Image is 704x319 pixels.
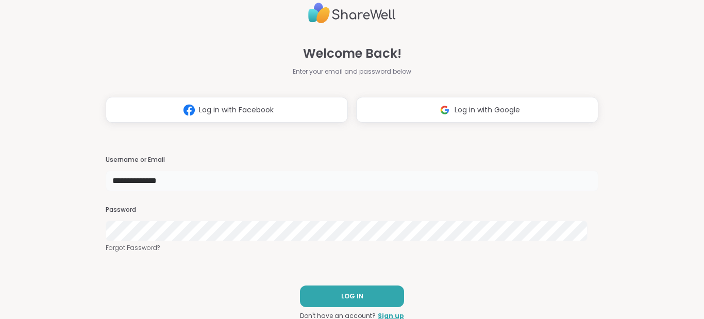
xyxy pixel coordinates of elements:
[293,67,411,76] span: Enter your email and password below
[341,292,363,301] span: LOG IN
[199,105,274,115] span: Log in with Facebook
[303,44,401,63] span: Welcome Back!
[106,97,348,123] button: Log in with Facebook
[356,97,598,123] button: Log in with Google
[106,206,598,214] h3: Password
[435,100,455,120] img: ShareWell Logomark
[300,286,404,307] button: LOG IN
[179,100,199,120] img: ShareWell Logomark
[106,156,598,164] h3: Username or Email
[106,243,598,253] a: Forgot Password?
[455,105,520,115] span: Log in with Google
